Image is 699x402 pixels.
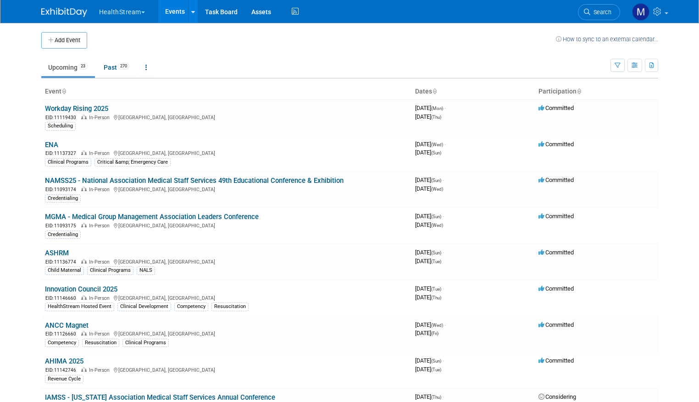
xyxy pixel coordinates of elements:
[87,266,133,275] div: Clinical Programs
[78,63,88,70] span: 23
[89,295,112,301] span: In-Person
[431,178,441,183] span: (Sun)
[415,330,438,336] span: [DATE]
[45,151,80,156] span: EID: 11137327
[431,115,441,120] span: (Thu)
[41,32,87,49] button: Add Event
[94,158,171,166] div: Critical &amp; Emergency Care
[45,357,83,365] a: AHIMA 2025
[443,176,444,183] span: -
[45,366,408,374] div: [GEOGRAPHIC_DATA], [GEOGRAPHIC_DATA]
[45,294,408,302] div: [GEOGRAPHIC_DATA], [GEOGRAPHIC_DATA]
[81,223,87,227] img: In-Person Event
[211,303,249,311] div: Resuscitation
[431,250,441,255] span: (Sun)
[45,223,80,228] span: EID: 11093175
[82,339,119,347] div: Resuscitation
[45,105,108,113] a: Workday Rising 2025
[45,393,275,402] a: IAMSS - [US_STATE] Association Medical Staff Services Annual Conference
[431,106,443,111] span: (Mon)
[415,357,444,364] span: [DATE]
[41,59,95,76] a: Upcoming23
[431,187,443,192] span: (Wed)
[45,296,80,301] span: EID: 11146660
[45,339,79,347] div: Competency
[535,84,658,99] th: Participation
[61,88,66,95] a: Sort by Event Name
[431,295,441,300] span: (Thu)
[431,142,443,147] span: (Wed)
[443,393,444,400] span: -
[89,115,112,121] span: In-Person
[45,259,80,264] span: EID: 11136774
[45,115,80,120] span: EID: 11119430
[81,367,87,372] img: In-Person Event
[431,214,441,219] span: (Sun)
[415,366,441,373] span: [DATE]
[578,4,620,20] a: Search
[415,249,444,256] span: [DATE]
[41,84,411,99] th: Event
[431,323,443,328] span: (Wed)
[415,285,444,292] span: [DATE]
[89,150,112,156] span: In-Person
[415,113,441,120] span: [DATE]
[45,176,344,185] a: NAMSS25 - National Association Medical Staff Services 49th Educational Conference & Exhibition
[89,331,112,337] span: In-Person
[45,187,80,192] span: EID: 11093174
[415,221,443,228] span: [DATE]
[415,321,446,328] span: [DATE]
[411,84,535,99] th: Dates
[45,122,76,130] div: Scheduling
[45,375,83,383] div: Revenue Cycle
[45,285,117,293] a: Innovation Council 2025
[577,88,581,95] a: Sort by Participation Type
[45,368,80,373] span: EID: 11142746
[431,150,441,155] span: (Sun)
[431,259,441,264] span: (Tue)
[443,213,444,220] span: -
[556,36,658,43] a: How to sync to an external calendar...
[81,331,87,336] img: In-Person Event
[538,321,574,328] span: Committed
[45,231,81,239] div: Credentialing
[431,223,443,228] span: (Wed)
[81,115,87,119] img: In-Person Event
[122,339,169,347] div: Clinical Programs
[45,213,259,221] a: MGMA - Medical Group Management Association Leaders Conference
[174,303,208,311] div: Competency
[443,249,444,256] span: -
[45,258,408,265] div: [GEOGRAPHIC_DATA], [GEOGRAPHIC_DATA]
[538,213,574,220] span: Committed
[81,295,87,300] img: In-Person Event
[538,285,574,292] span: Committed
[45,149,408,157] div: [GEOGRAPHIC_DATA], [GEOGRAPHIC_DATA]
[632,3,649,21] img: Maya Storry
[431,331,438,336] span: (Fri)
[45,141,58,149] a: ENA
[45,221,408,229] div: [GEOGRAPHIC_DATA], [GEOGRAPHIC_DATA]
[97,59,137,76] a: Past270
[81,187,87,191] img: In-Person Event
[443,357,444,364] span: -
[538,176,574,183] span: Committed
[89,187,112,193] span: In-Person
[89,223,112,229] span: In-Person
[538,249,574,256] span: Committed
[538,105,574,111] span: Committed
[431,286,441,292] span: (Tue)
[415,105,446,111] span: [DATE]
[45,249,69,257] a: ASHRM
[444,141,446,148] span: -
[415,213,444,220] span: [DATE]
[431,367,441,372] span: (Tue)
[431,395,441,400] span: (Thu)
[415,258,441,264] span: [DATE]
[415,185,443,192] span: [DATE]
[415,393,444,400] span: [DATE]
[45,266,84,275] div: Child Maternal
[81,259,87,264] img: In-Person Event
[538,357,574,364] span: Committed
[45,158,91,166] div: Clinical Programs
[415,176,444,183] span: [DATE]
